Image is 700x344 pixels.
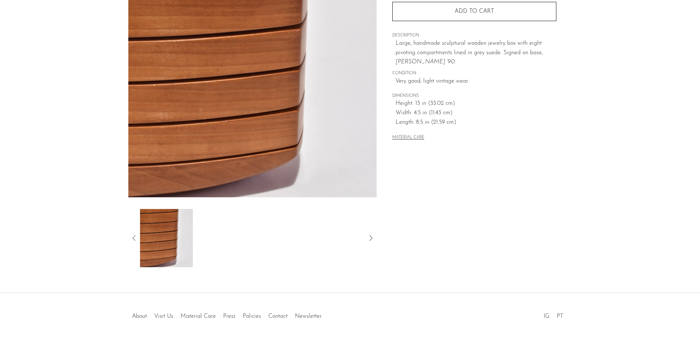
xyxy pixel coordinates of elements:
button: Add to cart [392,2,556,21]
span: DESCRIPTION [392,32,556,39]
span: Add to cart [455,8,494,14]
span: Height: 13 in (33.02 cm) [396,99,556,108]
a: IG [544,313,549,319]
em: [PERSON_NAME] '90. [396,59,456,65]
span: DIMENSIONS [392,93,556,99]
span: Length: 8.5 in (21.59 cm) [396,118,556,127]
ul: Quick links [128,308,325,321]
span: Large, handmade sculptural wooden jewelry box with eight pivoting compartments lined in grey sued... [396,40,543,65]
a: Policies [243,313,261,319]
a: About [132,313,147,319]
a: Material Care [180,313,216,319]
a: PT [557,313,563,319]
span: Width: 4.5 in (11.43 cm) [396,108,556,118]
img: Pivoting Jewelry Box [140,209,193,267]
a: Contact [268,313,288,319]
a: Visit Us [154,313,173,319]
a: Press [223,313,236,319]
span: CONDITION [392,70,556,77]
ul: Social Medias [540,308,567,321]
button: MATERIAL CARE [392,135,424,141]
span: Very good; light vintage wear. [396,77,556,86]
